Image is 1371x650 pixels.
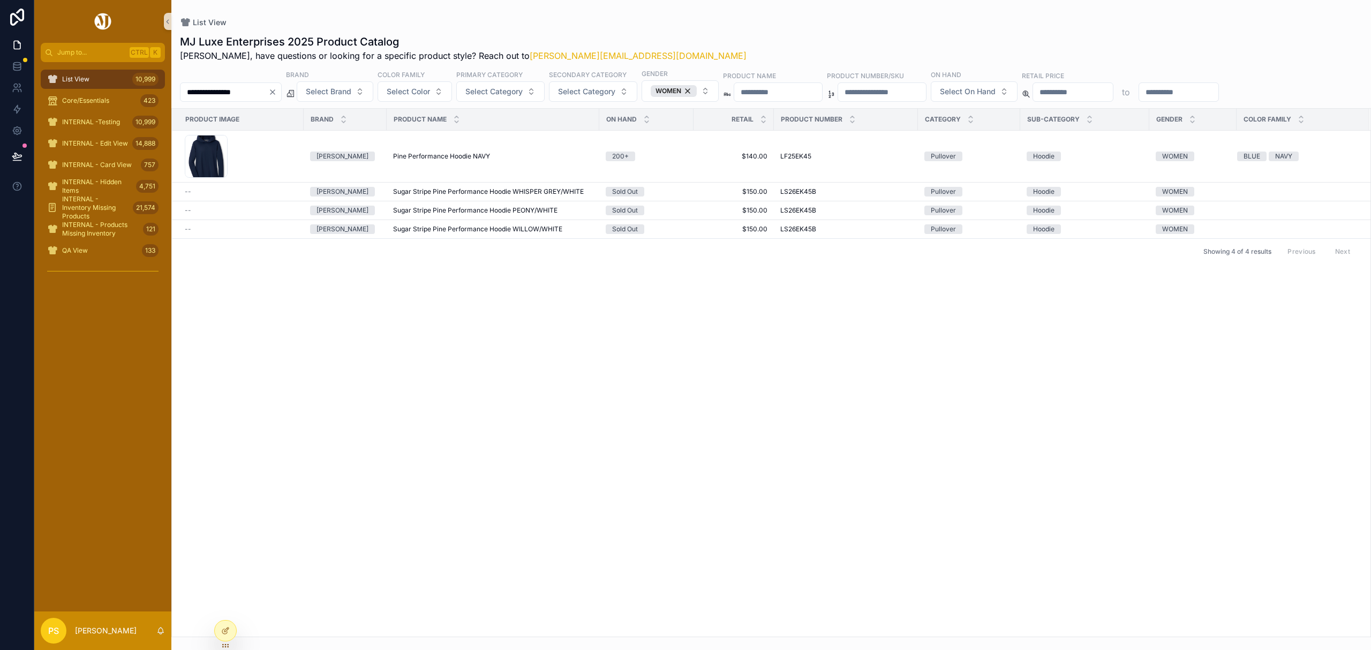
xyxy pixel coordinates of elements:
[700,206,767,215] a: $150.00
[140,94,159,107] div: 423
[549,70,627,79] label: Secondary Category
[827,71,904,80] label: Product Number/SKU
[1027,206,1143,215] a: Hoodie
[780,187,912,196] a: LS26EK45B
[317,206,368,215] div: [PERSON_NAME]
[558,86,615,97] span: Select Category
[62,96,109,105] span: Core/Essentials
[41,241,165,260] a: QA View133
[62,221,139,238] span: INTERNAL - Products Missing Inventory
[185,187,297,196] a: --
[180,49,747,62] span: [PERSON_NAME], have questions or looking for a specific product style? Reach out to
[1033,206,1054,215] div: Hoodie
[41,134,165,153] a: INTERNAL - Edit View14,888
[393,206,593,215] a: Sugar Stripe Pine Performance Hoodie PEONY/WHITE
[136,180,159,193] div: 4,751
[1203,247,1271,256] span: Showing 4 of 4 results
[378,70,425,79] label: Color Family
[1162,224,1188,234] div: WOMEN
[310,152,380,161] a: [PERSON_NAME]
[700,187,767,196] span: $150.00
[310,224,380,234] a: [PERSON_NAME]
[62,75,89,84] span: List View
[34,62,171,293] div: scrollable content
[41,220,165,239] a: INTERNAL - Products Missing Inventory121
[185,225,297,233] a: --
[606,224,687,234] a: Sold Out
[62,246,88,255] span: QA View
[1156,224,1230,234] a: WOMEN
[924,187,1014,196] a: Pullover
[393,225,562,233] span: Sugar Stripe Pine Performance Hoodie WILLOW/WHITE
[132,73,159,86] div: 10,999
[612,187,638,196] div: Sold Out
[700,225,767,233] a: $150.00
[1027,224,1143,234] a: Hoodie
[606,115,637,124] span: On Hand
[317,187,368,196] div: [PERSON_NAME]
[781,115,842,124] span: Product Number
[185,206,191,215] span: --
[1033,152,1054,161] div: Hoodie
[780,152,811,161] span: LF25EK45
[606,187,687,196] a: Sold Out
[1156,152,1230,161] a: WOMEN
[268,88,281,96] button: Clear
[780,206,912,215] a: LS26EK45B
[931,70,961,79] label: On Hand
[311,115,334,124] span: Brand
[41,177,165,196] a: INTERNAL - Hidden Items4,751
[612,206,638,215] div: Sold Out
[780,206,816,215] span: LS26EK45B
[924,206,1014,215] a: Pullover
[1162,206,1188,215] div: WOMEN
[1156,115,1182,124] span: Gender
[310,206,380,215] a: [PERSON_NAME]
[606,152,687,161] a: 200+
[306,86,351,97] span: Select Brand
[780,225,816,233] span: LS26EK45B
[393,152,593,161] a: Pine Performance Hoodie NAVY
[931,224,956,234] div: Pullover
[780,152,912,161] a: LF25EK45
[1033,224,1054,234] div: Hoodie
[732,115,754,124] span: Retail
[456,81,545,102] button: Select Button
[1237,152,1357,161] a: BLUENAVY
[723,71,776,80] label: Product Name
[924,224,1014,234] a: Pullover
[642,80,719,102] button: Select Button
[1027,187,1143,196] a: Hoodie
[700,152,767,161] a: $140.00
[393,187,593,196] a: Sugar Stripe Pine Performance Hoodie WHISPER GREY/WHITE
[651,85,697,97] button: Unselect WOMEN
[651,85,697,97] div: WOMEN
[394,115,447,124] span: Product Name
[1162,187,1188,196] div: WOMEN
[606,206,687,215] a: Sold Out
[940,86,996,97] span: Select On Hand
[931,152,956,161] div: Pullover
[41,43,165,62] button: Jump to...CtrlK
[93,13,113,30] img: App logo
[75,625,137,636] p: [PERSON_NAME]
[62,161,132,169] span: INTERNAL - Card View
[132,116,159,129] div: 10,999
[41,91,165,110] a: Core/Essentials423
[297,81,373,102] button: Select Button
[1275,152,1292,161] div: NAVY
[62,195,129,221] span: INTERNAL - Inventory Missing Products
[185,187,191,196] span: --
[1156,187,1230,196] a: WOMEN
[193,17,227,28] span: List View
[151,48,160,57] span: K
[549,81,637,102] button: Select Button
[62,139,128,148] span: INTERNAL - Edit View
[180,34,747,49] h1: MJ Luxe Enterprises 2025 Product Catalog
[393,187,584,196] span: Sugar Stripe Pine Performance Hoodie WHISPER GREY/WHITE
[1162,152,1188,161] div: WOMEN
[1122,86,1130,99] p: to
